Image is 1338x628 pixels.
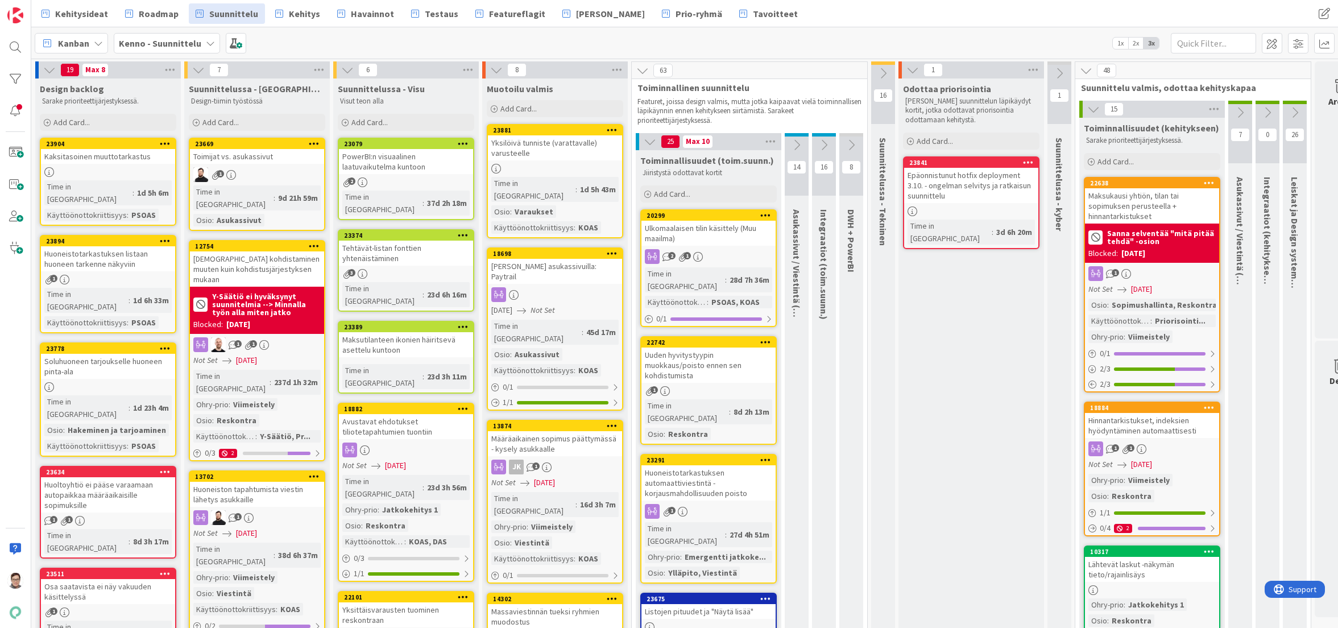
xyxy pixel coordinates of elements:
[190,241,324,251] div: 12754
[923,63,943,77] span: 1
[643,168,774,177] p: Jiiristystä odottavat kortit
[1081,82,1296,93] span: Suunnittelu valmis, odottaa kehityskapaa
[645,399,729,424] div: Time in [GEOGRAPHIC_DATA]
[665,428,711,440] div: Reskontra
[641,348,776,383] div: Uuden hyvitystyypin muokkaus/poisto ennen sen kohdistumista
[342,191,422,216] div: Time in [GEOGRAPHIC_DATA]
[41,236,175,271] div: 23894Huoneistotarkastuksen listaan huoneen tarkenne näkyviin
[339,322,473,357] div: 23389Maksutilanteen ikonien häiritsevä asettelu kuntoon
[842,160,861,174] span: 8
[507,63,527,77] span: 8
[1107,299,1109,311] span: :
[531,305,555,315] i: Not Set
[1088,284,1113,294] i: Not Set
[1088,299,1107,311] div: Osio
[645,296,707,308] div: Käyttöönottokriittisyys
[488,135,622,160] div: Yksilöivä tunniste (varattavalle) varusteelle
[904,158,1038,168] div: 23841
[275,192,321,204] div: 9d 21h 59m
[351,7,394,20] span: Havainnot
[193,414,212,427] div: Osio
[582,326,583,338] span: :
[1121,247,1145,259] div: [DATE]
[1054,138,1065,231] span: Suunnittelussa - kyber
[339,322,473,332] div: 23389
[339,139,473,149] div: 23079
[55,7,108,20] span: Kehitysideat
[1085,178,1219,224] div: 22638Maksukausi yhtiön, tilan tai sopimuksen perusteella + hinnantarkistukset
[7,573,23,589] img: SM
[877,138,889,246] span: Suunnittelussa - Tekninen
[661,135,680,148] span: 25
[63,424,65,436] span: :
[127,209,129,221] span: :
[7,7,23,23] img: Visit kanbanzone.com
[339,332,473,357] div: Maksutilanteen ikonien häiritsevä asettelu kuntoon
[1090,179,1219,187] div: 22638
[190,337,324,352] div: TM
[731,406,772,418] div: 8d 2h 13m
[351,117,388,127] span: Add Card...
[1125,330,1173,343] div: Viimeistely
[503,396,513,408] span: 1 / 1
[641,455,776,501] div: 23291Huoneistotarkastuksen automaattiviestintä - korjausmahdollisuuden poisto
[1088,315,1150,327] div: Käyttöönottokriittisyys
[132,187,134,199] span: :
[229,398,230,411] span: :
[491,205,510,218] div: Osio
[575,221,601,234] div: KOAS
[50,275,57,282] span: 1
[1109,299,1220,311] div: Sopimushallinta, Reskontra
[488,380,622,394] div: 0/1
[641,455,776,465] div: 23291
[641,337,776,383] div: 22742Uuden hyvitystyypin muokkaus/poisto ennen sen kohdistumista
[270,376,271,389] span: :
[44,395,129,420] div: Time in [GEOGRAPHIC_DATA]
[487,83,553,94] span: Muotoilu valmis
[46,140,175,148] div: 23904
[641,337,776,348] div: 22742
[212,292,321,316] b: Y-Säätiö ei hyväksynyt suunnitelmia --> Minnalla työn alla miten jatko
[190,251,324,287] div: [DEMOGRAPHIC_DATA] kohdistaminen muuten kuin kohdistusjärjestyksen mukaan
[1085,362,1219,376] div: 2/3
[41,344,175,354] div: 23778
[24,2,52,15] span: Support
[641,210,776,246] div: 20299Ulkomaalaisen tilin käsittely (Muu maailma)
[1150,315,1152,327] span: :
[195,242,324,250] div: 12754
[339,414,473,439] div: Avustavat ehdotukset tiliotetapahtumien tuontiin
[488,125,622,135] div: 23881
[44,316,127,329] div: Käyttöönottokriittisyys
[209,7,258,20] span: Suunnittelu
[339,241,473,266] div: Tehtävät-listan fonttien yhtenäistäminen
[268,3,327,24] a: Kehitys
[139,7,179,20] span: Roadmap
[289,7,320,20] span: Kehitys
[641,594,776,604] div: 23675
[1171,33,1256,53] input: Quick Filter...
[707,296,709,308] span: :
[230,398,277,411] div: Viimeistely
[189,3,265,24] a: Suunnittelu
[1085,547,1219,582] div: 10317Lähtevät laskut -näkymän tieto/rajainlisäys
[1085,346,1219,361] div: 0/1
[41,467,175,477] div: 23634
[503,381,513,393] span: 0 / 1
[583,326,619,338] div: 45d 17m
[190,472,324,482] div: 13702
[493,126,622,134] div: 23881
[577,183,619,196] div: 1d 5h 43m
[904,158,1038,203] div: 23841Epäonnistunut hotfix deployment 3.10. - ongelman selvitys ja ratkaisun suunnittelu
[358,63,378,77] span: 6
[44,424,63,436] div: Osio
[1085,521,1219,535] div: 0/42
[1152,315,1208,327] div: Priorisointi...
[1085,506,1219,520] div: 1/1
[791,209,802,361] span: Asukassivut / Viestintä (toim.suunn.)
[211,510,226,525] img: TK
[488,395,622,410] div: 1/1
[190,149,324,164] div: Toimijat vs. asukassivut
[873,89,893,102] span: 16
[641,210,776,221] div: 20299
[195,140,324,148] div: 23669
